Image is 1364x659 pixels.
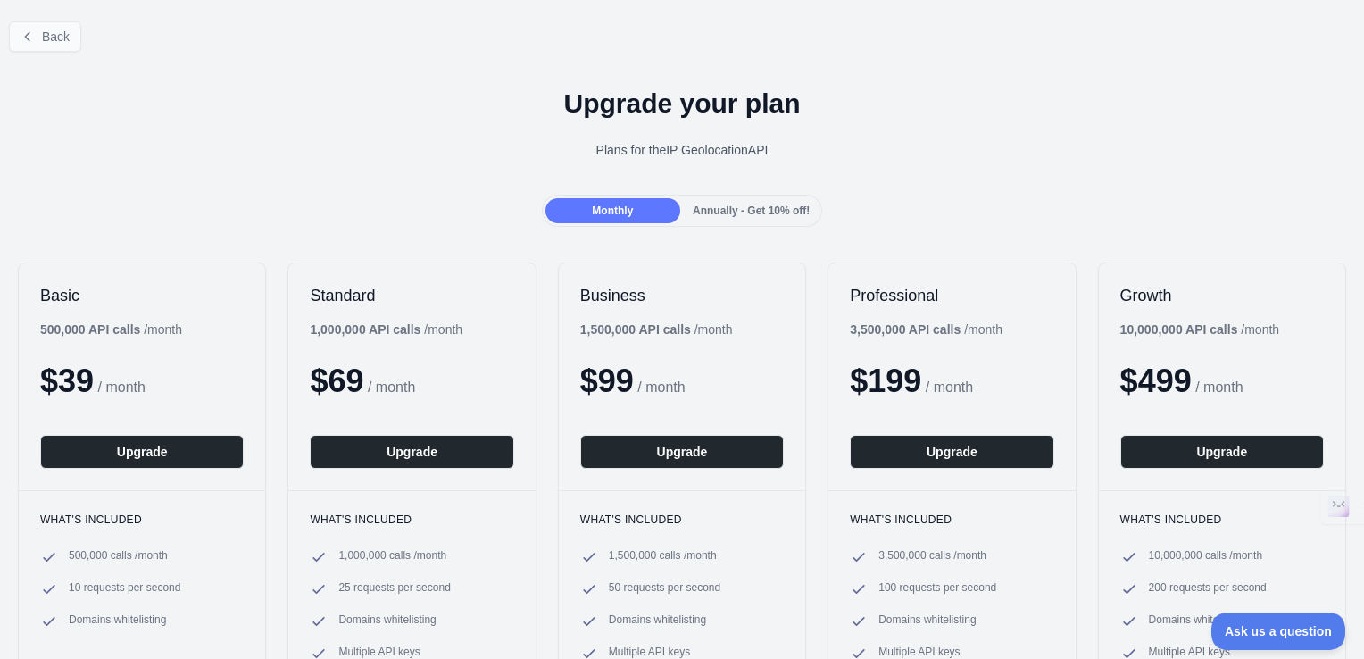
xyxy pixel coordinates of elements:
b: 3,500,000 API calls [850,322,961,337]
h2: Standard [310,285,513,306]
iframe: Toggle Customer Support [1211,613,1346,650]
div: / month [580,321,733,338]
h2: Business [580,285,784,306]
h2: Growth [1120,285,1324,306]
span: $ 99 [580,363,634,399]
div: / month [850,321,1002,338]
b: 10,000,000 API calls [1120,322,1238,337]
h2: Professional [850,285,1053,306]
div: / month [1120,321,1280,338]
span: $ 199 [850,363,921,399]
span: $ 499 [1120,363,1192,399]
b: 1,500,000 API calls [580,322,691,337]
